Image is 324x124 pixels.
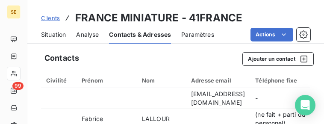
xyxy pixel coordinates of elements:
button: Ajouter un contact [242,52,314,66]
button: Actions [250,28,293,41]
div: Civilité [46,77,71,84]
div: Téléphone fixe [255,77,309,84]
div: Adresse email [191,77,245,84]
td: - [250,88,315,109]
span: Situation [41,30,66,39]
div: Open Intercom Messenger [295,95,315,115]
a: 99 [7,84,20,97]
span: Paramètres [181,30,214,39]
a: Clients [41,14,60,22]
h5: Contacts [44,52,79,64]
div: SE [7,5,21,19]
div: Nom [142,77,181,84]
span: 99 [12,82,24,90]
span: Contacts & Adresses [109,30,171,39]
td: [EMAIL_ADDRESS][DOMAIN_NAME] [186,88,250,109]
span: Analyse [76,30,99,39]
span: Clients [41,15,60,21]
h3: FRANCE MINIATURE - 41FRANCE [75,10,242,26]
div: Prénom [82,77,132,84]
